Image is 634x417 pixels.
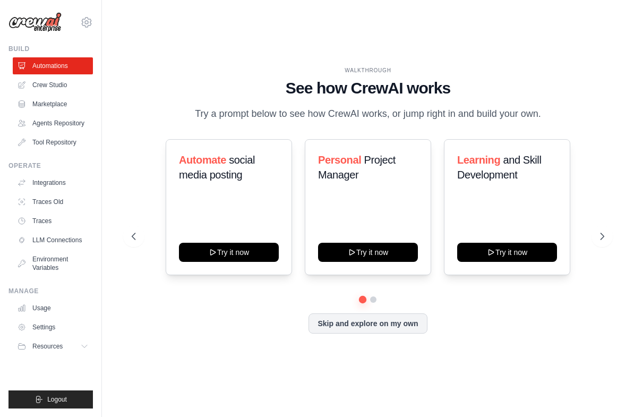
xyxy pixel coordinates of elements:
a: Agents Repository [13,115,93,132]
img: Logo [8,12,62,32]
a: Usage [13,300,93,317]
a: Marketplace [13,96,93,113]
iframe: Chat Widget [581,366,634,417]
button: Try it now [179,243,279,262]
button: Resources [13,338,93,355]
h1: See how CrewAI works [132,79,604,98]
div: Build [8,45,93,53]
a: Traces Old [13,193,93,210]
span: Resources [32,342,63,351]
div: Operate [8,161,93,170]
span: and Skill Development [457,154,541,181]
span: Personal [318,154,361,166]
a: Integrations [13,174,93,191]
span: Project Manager [318,154,396,181]
button: Logout [8,390,93,409]
a: Tool Repository [13,134,93,151]
button: Try it now [318,243,418,262]
a: Settings [13,319,93,336]
a: LLM Connections [13,232,93,249]
button: Try it now [457,243,557,262]
a: Environment Variables [13,251,93,276]
p: Try a prompt below to see how CrewAI works, or jump right in and build your own. [190,106,546,122]
div: WALKTHROUGH [132,66,604,74]
span: Automate [179,154,226,166]
span: Learning [457,154,500,166]
a: Crew Studio [13,76,93,93]
span: Logout [47,395,67,404]
a: Automations [13,57,93,74]
div: Manage [8,287,93,295]
span: social media posting [179,154,255,181]
a: Traces [13,212,93,229]
button: Skip and explore on my own [309,313,427,334]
